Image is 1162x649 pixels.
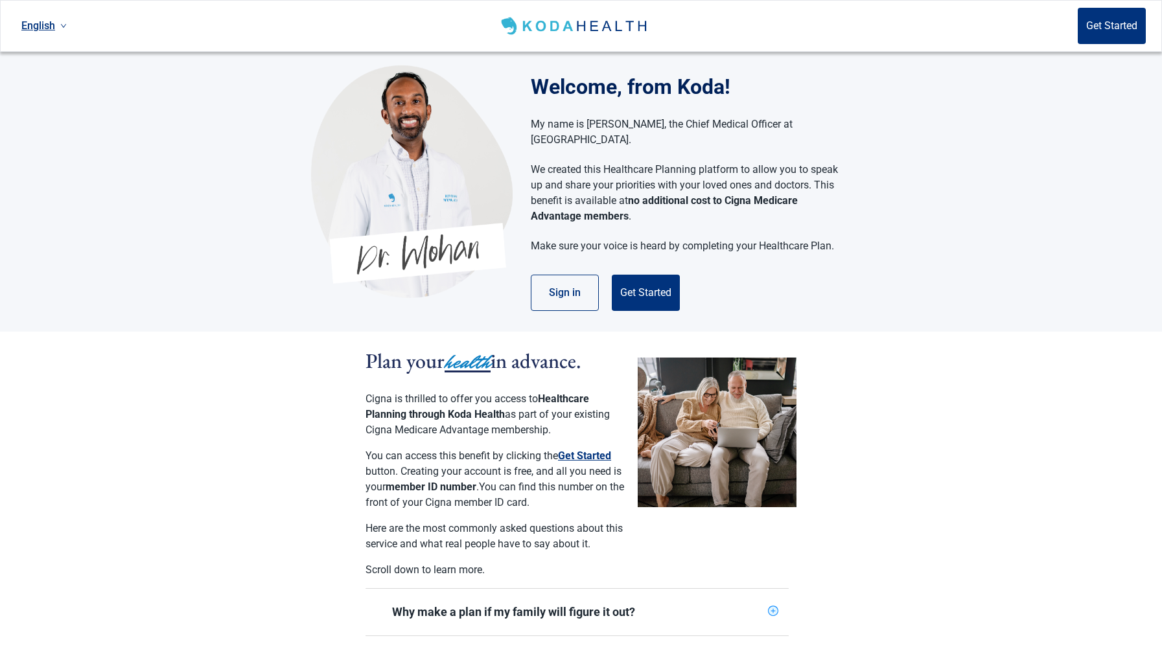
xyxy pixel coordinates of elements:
[531,194,798,222] strong: no additional cost to Cigna Medicare Advantage members
[768,606,778,616] span: plus-circle
[366,393,538,405] span: Cigna is thrilled to offer you access to
[445,348,491,376] span: health
[392,604,763,620] div: Why make a plan if my family will figure it out?
[366,589,789,635] div: Why make a plan if my family will figure it out?
[366,448,625,510] p: You can access this benefit by clicking the button. Creating your account is free, and all you ne...
[366,562,625,578] p: Scroll down to learn more.
[531,275,599,311] button: Sign in
[531,117,839,148] p: My name is [PERSON_NAME], the Chief Medical Officer at [GEOGRAPHIC_DATA].
[531,238,839,254] p: Make sure your voice is heard by completing your Healthcare Plan.
[531,71,852,102] h1: Welcome, from Koda!
[498,16,652,36] img: Koda Health
[638,358,796,507] img: Couple planning their healthcare together
[386,481,476,493] strong: member ID number
[531,162,839,224] p: We created this Healthcare Planning platform to allow you to speak up and share your priorities w...
[491,347,581,374] span: in advance.
[366,521,625,552] p: Here are the most commonly asked questions about this service and what real people have to say ab...
[1078,8,1146,44] button: Get Started
[366,347,445,374] span: Plan your
[311,65,513,298] img: Koda Health
[60,23,67,29] span: down
[558,448,611,464] button: Get Started
[16,15,72,36] a: Current language: English
[612,275,680,311] button: Get Started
